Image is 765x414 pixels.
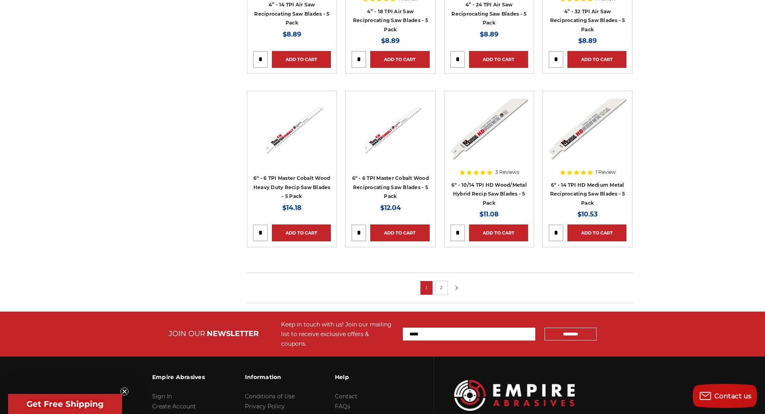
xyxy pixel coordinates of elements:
[27,399,104,409] span: Get Free Shipping
[550,182,625,206] a: 6" - 14 TPI HD Medium Metal Reciprocating Saw Blades - 5 Pack
[577,210,598,218] span: $10.53
[245,393,295,400] a: Conditions of Use
[335,369,389,385] h3: Help
[693,384,757,408] button: Contact us
[450,97,528,200] a: Morse HD General Purpose 6 inch 10/14 TPI reciprocating sawsall saw blade for wood or metal cutti...
[381,37,400,45] span: $8.89
[335,403,350,410] a: FAQs
[272,51,331,68] a: Add to Cart
[437,283,445,292] a: 2
[714,392,752,400] span: Contact us
[469,224,528,241] a: Add to Cart
[8,394,122,414] div: Get Free ShippingClose teaser
[120,387,129,396] button: Close teaser
[152,369,205,385] h3: Empire Abrasives
[207,329,259,338] span: NEWSLETTER
[549,97,626,200] a: 6 inch Morse HD medium metal reciprocating saw blade, 14 TPI
[480,31,498,38] span: $8.89
[567,224,626,241] a: Add to Cart
[245,369,295,385] h3: Information
[450,97,528,161] img: Morse HD General Purpose 6 inch 10/14 TPI reciprocating sawsall saw blade for wood or metal cutti...
[169,329,205,338] span: JOIN OUR
[550,8,625,33] a: 4” - 32 TPI Air Saw Reciprocating Saw Blades - 5 Pack
[353,8,428,33] a: 4” - 18 TPI Air Saw Reciprocating Saw Blades - 5 Pack
[469,51,528,68] a: Add to Cart
[422,283,430,292] a: 1
[253,97,331,161] img: Heavy duty 6" reciprocating blade for wood
[282,204,302,212] span: $14.18
[351,97,429,161] img: 6" reciprocating blade for wood
[152,403,196,410] a: Create Account
[454,380,575,411] img: Empire Abrasives Logo Image
[245,403,285,410] a: Privacy Policy
[370,224,429,241] a: Add to Cart
[451,182,527,206] a: 6" - 10/14 TPI HD Wood/Metal Hybrid Recip Saw Blades - 5 Pack
[578,37,597,45] span: $8.89
[567,51,626,68] a: Add to Cart
[351,97,429,200] a: 6" reciprocating blade for wood
[152,393,172,400] a: Sign In
[549,97,626,161] img: 6 inch Morse HD medium metal reciprocating saw blade, 14 TPI
[479,210,499,218] span: $11.08
[281,320,395,349] div: Keep in touch with us! Join our mailing list to receive exclusive offers & coupons.
[283,31,301,38] span: $8.89
[370,51,429,68] a: Add to Cart
[272,224,331,241] a: Add to Cart
[253,97,331,200] a: Heavy duty 6" reciprocating blade for wood
[335,393,357,400] a: Contact
[380,204,401,212] span: $12.04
